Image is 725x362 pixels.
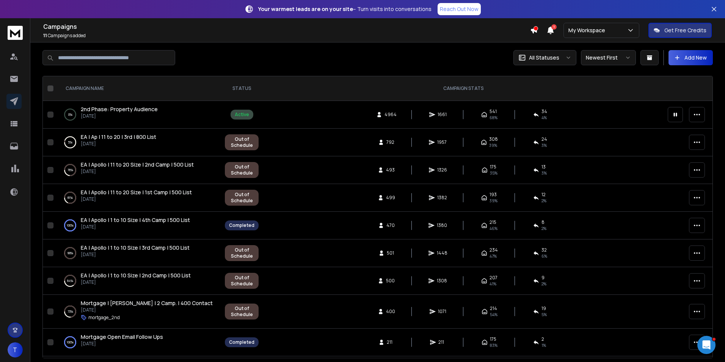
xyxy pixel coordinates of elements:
span: 5 % [541,312,547,318]
div: Out of Schedule [229,275,254,287]
span: 211 [438,339,446,345]
span: 3 % [541,170,547,176]
span: 13 [541,164,546,170]
td: 100%Mortgage Open Email Follow Ups[DATE] [56,329,220,356]
span: 2 % [541,198,546,204]
span: 541 [490,109,497,115]
td: 5%EA | Ap | 11 to 20 | 3rd | 800 List[DATE] [56,129,220,156]
div: Out of Schedule [229,305,254,318]
span: 1326 [437,167,447,173]
p: [DATE] [81,307,213,313]
span: 1308 [437,278,447,284]
a: EA | Apollo | 11 to 20 Size | 1st Camp | 500 List [81,189,192,196]
p: 76 % [67,166,73,174]
button: T [8,342,23,357]
span: 211 [387,339,394,345]
span: 2 % [541,225,546,231]
span: 8 [541,219,545,225]
span: 6 % [541,253,547,259]
p: 64 % [67,277,73,285]
div: Completed [229,222,254,228]
p: [DATE] [81,141,156,147]
a: 2nd Phase: Property Audience [81,105,158,113]
div: Out of Schedule [229,164,254,176]
a: EA | Apollo | 1 to 10 Size | 2nd Camp | 500 List [81,272,191,279]
a: Reach Out Now [438,3,481,15]
a: EA | Ap | 11 to 20 | 3rd | 800 List [81,133,156,141]
td: 73%Mortgage | [PERSON_NAME] | 2 Camp. | 400 Contact[DATE]mortgage_2nd [56,295,220,329]
span: 214 [490,305,497,312]
span: 1071 [438,308,446,315]
a: Mortgage | [PERSON_NAME] | 2 Camp. | 400 Contact [81,299,213,307]
p: Reach Out Now [440,5,479,13]
div: Completed [229,339,254,345]
span: 1448 [437,250,447,256]
span: 501 [387,250,394,256]
span: 1382 [437,195,447,201]
p: 100 % [67,338,74,346]
button: Get Free Credits [648,23,712,38]
a: Mortgage Open Email Follow Ups [81,333,163,341]
span: Mortgage | [PERSON_NAME] | 2 Camp. | 400 Contact [81,299,213,307]
span: 12 [541,192,546,198]
span: 39 % [490,198,497,204]
p: [DATE] [81,252,190,258]
span: 175 [490,164,496,170]
span: EA | Ap | 11 to 20 | 3rd | 800 List [81,133,156,140]
p: Campaigns added [43,33,530,39]
span: 32 [541,247,547,253]
th: CAMPAIGN NAME [56,76,220,101]
span: 35 % [490,170,497,176]
span: 215 [490,219,496,225]
span: 207 [490,275,497,281]
p: [DATE] [81,224,190,230]
span: 39 % [489,142,497,148]
span: 19 [541,305,546,312]
span: 175 [490,336,496,342]
strong: Your warmest leads are on your site [258,5,353,13]
p: Get Free Credits [664,27,706,34]
span: 3 % [541,142,547,148]
p: 81 % [67,194,73,201]
iframe: Intercom live chat [697,336,716,354]
div: Out of Schedule [229,192,254,204]
th: CAMPAIGN STATS [263,76,663,101]
td: 99%EA | Apollo | 1 to 10 Size | 3rd Camp | 500 List[DATE] [56,239,220,267]
a: EA | Apollo | 1 to 10 Size | 3rd Camp | 500 List [81,244,190,252]
td: 81%EA | Apollo | 11 to 20 Size | 1st Camp | 500 List[DATE] [56,184,220,212]
p: [DATE] [81,196,192,202]
p: mortgage_2nd [88,315,120,321]
span: 11 [43,32,47,39]
span: 499 [386,195,395,201]
p: [DATE] [81,341,163,347]
img: logo [8,26,23,40]
p: [DATE] [81,168,194,175]
button: Add New [669,50,713,65]
span: EA | Apollo | 1 to 10 Size | 4th Camp | 500 List [81,216,190,223]
span: 41 % [490,281,496,287]
span: 400 [386,308,395,315]
a: EA | Apollo | 11 to 20 Size | 2nd Camp | 500 List [81,161,194,168]
span: 1 % [541,342,546,348]
p: 0 % [68,111,72,118]
span: 1661 [438,112,447,118]
p: – Turn visits into conversations [258,5,432,13]
div: Active [235,112,249,118]
p: My Workspace [568,27,608,34]
span: 2 % [541,281,546,287]
span: 308 [489,136,498,142]
div: Out of Schedule [229,136,254,148]
span: 4964 [384,112,397,118]
td: 76%EA | Apollo | 11 to 20 Size | 2nd Camp | 500 List[DATE] [56,156,220,184]
span: 2 [541,336,544,342]
h1: Campaigns [43,22,530,31]
span: 493 [386,167,395,173]
span: 1380 [437,222,447,228]
td: 100%EA | Apollo | 1 to 10 Size | 4th Camp | 500 List[DATE] [56,212,220,239]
